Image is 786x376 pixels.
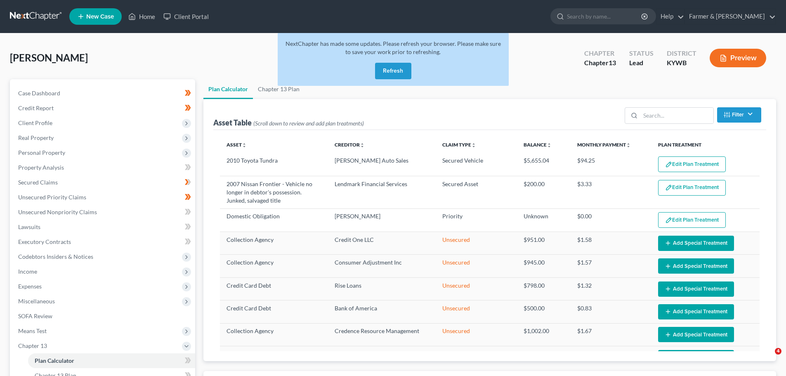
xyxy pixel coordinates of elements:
[12,205,195,220] a: Unsecured Nonpriority Claims
[328,323,436,346] td: Credence Resource Management
[18,90,60,97] span: Case Dashboard
[328,300,436,323] td: Bank of America
[640,108,713,123] input: Search...
[18,283,42,290] span: Expenses
[18,208,97,215] span: Unsecured Nonpriority Claims
[656,9,684,24] a: Help
[220,346,328,369] td: Collection Agency
[517,346,571,369] td: $87.00
[436,176,517,208] td: Secured Asset
[286,40,501,55] span: NextChapter has made some updates. Please refresh your browser. Please make sure to save your wor...
[609,59,616,66] span: 13
[571,232,651,255] td: $1.58
[12,86,195,101] a: Case Dashboard
[658,350,734,365] button: Add Special Treatment
[584,58,616,68] div: Chapter
[18,164,64,171] span: Property Analysis
[758,348,778,368] iframe: Intercom live chat
[335,142,365,148] a: Creditorunfold_more
[220,300,328,323] td: Credit Card Debt
[86,14,114,20] span: New Case
[517,255,571,277] td: $945.00
[775,348,781,355] span: 4
[584,49,616,58] div: Chapter
[18,268,37,275] span: Income
[18,119,52,126] span: Client Profile
[658,258,734,274] button: Add Special Treatment
[18,134,54,141] span: Real Property
[12,190,195,205] a: Unsecured Priority Claims
[328,277,436,300] td: Rise Loans
[658,180,726,196] button: Edit Plan Treatment
[571,153,651,176] td: $94.25
[665,161,672,168] img: edit-pencil-c1479a1de80d8dea1e2430c2f745a3c6a07e9d7aa2eeffe225670001d78357a8.svg
[213,118,364,128] div: Asset Table
[667,58,696,68] div: KYWB
[517,176,571,208] td: $200.00
[203,79,253,99] a: Plan Calculator
[18,149,65,156] span: Personal Property
[18,342,47,349] span: Chapter 13
[220,153,328,176] td: 2010 Toyota Tundra
[242,143,247,148] i: unfold_more
[220,208,328,232] td: Domestic Obligation
[571,176,651,208] td: $3.33
[658,236,734,251] button: Add Special Treatment
[629,49,654,58] div: Status
[658,281,734,297] button: Add Special Treatment
[220,176,328,208] td: 2007 Nissan Frontier - Vehicle no longer in debtor's possession. Junked, salvaged title
[18,327,47,334] span: Means Test
[12,101,195,116] a: Credit Report
[18,238,71,245] span: Executory Contracts
[18,179,58,186] span: Secured Claims
[571,277,651,300] td: $1.32
[18,253,93,260] span: Codebtors Insiders & Notices
[517,277,571,300] td: $798.00
[12,175,195,190] a: Secured Claims
[328,176,436,208] td: Lendmark Financial Services
[35,357,74,364] span: Plan Calculator
[220,232,328,255] td: Collection Agency
[577,142,631,148] a: Monthly Paymentunfold_more
[685,9,776,24] a: Farmer & [PERSON_NAME]
[328,208,436,232] td: [PERSON_NAME]
[436,208,517,232] td: Priority
[220,255,328,277] td: Collection Agency
[10,52,88,64] span: [PERSON_NAME]
[571,323,651,346] td: $1.67
[159,9,213,24] a: Client Portal
[667,49,696,58] div: District
[658,212,726,228] button: Edit Plan Treatment
[517,232,571,255] td: $951.00
[436,277,517,300] td: Unsecured
[517,208,571,232] td: Unknown
[220,277,328,300] td: Credit Card Debt
[524,142,552,148] a: Balanceunfold_more
[436,232,517,255] td: Unsecured
[571,208,651,232] td: $0.00
[18,223,40,230] span: Lawsuits
[517,323,571,346] td: $1,002.00
[328,232,436,255] td: Credit One LLC
[28,353,195,368] a: Plan Calculator
[571,346,651,369] td: $0.14
[517,153,571,176] td: $5,655.04
[220,323,328,346] td: Collection Agency
[717,107,761,123] button: Filter
[651,137,760,153] th: Plan Treatment
[436,323,517,346] td: Unsecured
[328,255,436,277] td: Consumer Adjustment Inc
[567,9,642,24] input: Search by name...
[375,63,411,79] button: Refresh
[328,346,436,369] td: Credit Collection Services
[18,104,54,111] span: Credit Report
[629,58,654,68] div: Lead
[547,143,552,148] i: unfold_more
[658,327,734,342] button: Add Special Treatment
[710,49,766,67] button: Preview
[12,234,195,249] a: Executory Contracts
[517,300,571,323] td: $500.00
[626,143,631,148] i: unfold_more
[665,217,672,224] img: edit-pencil-c1479a1de80d8dea1e2430c2f745a3c6a07e9d7aa2eeffe225670001d78357a8.svg
[18,312,52,319] span: SOFA Review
